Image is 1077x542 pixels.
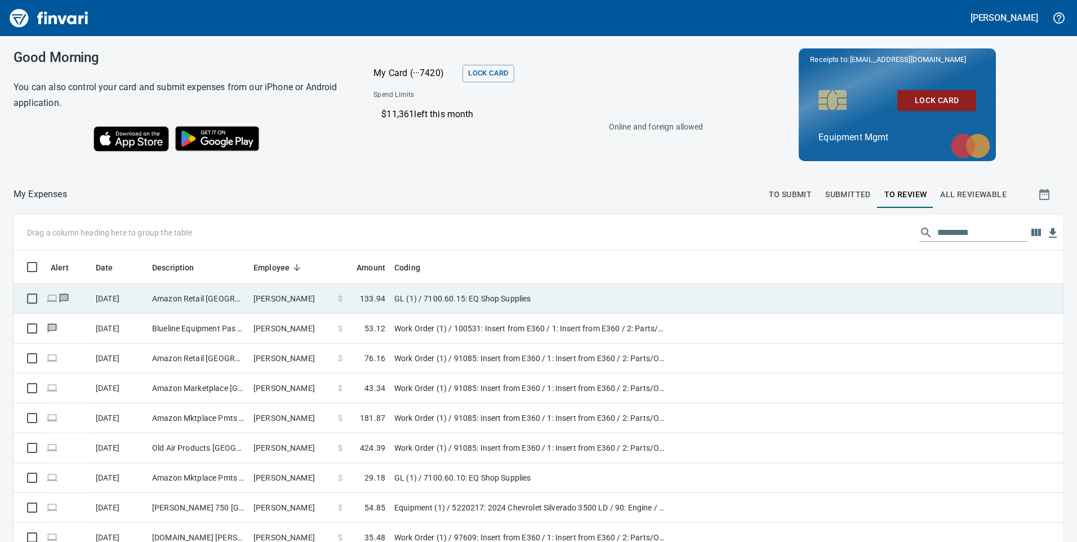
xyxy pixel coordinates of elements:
td: Work Order (1) / 100531: Insert from E360 / 1: Insert from E360 / 2: Parts/Other [390,314,671,344]
td: [PERSON_NAME] [249,493,333,523]
td: [PERSON_NAME] [249,344,333,374]
span: 43.34 [364,383,385,394]
td: GL (1) / 7100.60.15: EQ Shop Supplies [390,284,671,314]
span: Description [152,261,209,274]
p: $11,361 left this month [381,108,697,121]
span: Submitted [825,188,871,202]
button: Show transactions within a particular date range [1027,181,1063,208]
span: $ [338,502,342,513]
p: My Expenses [14,188,67,201]
span: Date [96,261,113,274]
span: $ [338,472,342,483]
p: Drag a column heading here to group the table [27,227,192,238]
p: Online and foreign allowed [364,121,703,132]
nav: breadcrumb [14,188,67,201]
td: [PERSON_NAME] [249,433,333,463]
span: $ [338,323,342,334]
span: Employee [253,261,304,274]
span: To Submit [769,188,812,202]
img: Finvari [7,5,91,32]
span: $ [338,442,342,454]
td: Amazon Mktplace Pmts [DOMAIN_NAME][URL] WA [148,463,249,493]
span: Amount [357,261,385,274]
span: 53.12 [364,323,385,334]
h3: Good Morning [14,50,345,65]
td: Amazon Mktplace Pmts [DOMAIN_NAME][URL] WA [148,403,249,433]
td: [DATE] [91,493,148,523]
h5: [PERSON_NAME] [971,12,1038,24]
span: $ [338,412,342,424]
span: Spend Limits [373,90,558,101]
span: Online transaction [46,504,58,511]
td: [DATE] [91,433,148,463]
span: 54.85 [364,502,385,513]
button: Choose columns to display [1027,224,1044,241]
td: Equipment (1) / 5220217: 2024 Chevrolet Silverado 3500 LD / 90: Engine / 2: Parts/Other [390,493,671,523]
span: Online transaction [46,534,58,541]
span: 29.18 [364,472,385,483]
span: Description [152,261,194,274]
span: 181.87 [360,412,385,424]
button: [PERSON_NAME] [968,9,1041,26]
td: Amazon Retail [GEOGRAPHIC_DATA] [GEOGRAPHIC_DATA] [148,284,249,314]
span: Online transaction [46,295,58,302]
p: Equipment Mgmt [818,131,976,144]
td: [DATE] [91,403,148,433]
img: Download on the App Store [94,126,169,152]
span: 76.16 [364,353,385,364]
span: Online transaction [46,384,58,392]
td: Work Order (1) / 91085: Insert from E360 / 1: Insert from E360 / 2: Parts/Other [390,344,671,374]
span: 424.39 [360,442,385,454]
td: [PERSON_NAME] [249,374,333,403]
button: Download table [1044,225,1061,242]
td: Amazon Marketplace [GEOGRAPHIC_DATA] [GEOGRAPHIC_DATA] [148,374,249,403]
span: Coding [394,261,435,274]
td: [DATE] [91,344,148,374]
td: [PERSON_NAME] [249,463,333,493]
span: Online transaction [46,354,58,362]
span: $ [338,293,342,304]
span: Online transaction [46,474,58,481]
span: All Reviewable [940,188,1007,202]
span: Lock Card [468,67,508,80]
td: [DATE] [91,284,148,314]
span: Lock Card [906,94,967,108]
td: Work Order (1) / 91085: Insert from E360 / 1: Insert from E360 / 2: Parts/Other [390,374,671,403]
h6: You can also control your card and submit expenses from our iPhone or Android application. [14,79,345,111]
td: [PERSON_NAME] [249,403,333,433]
span: Employee [253,261,290,274]
td: Old Air Products [GEOGRAPHIC_DATA] [GEOGRAPHIC_DATA] [148,433,249,463]
span: Alert [51,261,69,274]
td: [PERSON_NAME] [249,284,333,314]
span: Has messages [58,295,70,302]
td: Amazon Retail [GEOGRAPHIC_DATA] [GEOGRAPHIC_DATA] [148,344,249,374]
p: Receipts to: [810,54,985,65]
span: $ [338,383,342,394]
span: Alert [51,261,83,274]
span: Online transaction [46,444,58,451]
p: My Card (···7420) [373,66,458,80]
span: [EMAIL_ADDRESS][DOMAIN_NAME] [849,54,967,65]
img: mastercard.svg [945,128,996,164]
td: Work Order (1) / 91085: Insert from E360 / 1: Insert from E360 / 2: Parts/Other [390,433,671,463]
td: [PERSON_NAME] [249,314,333,344]
button: Lock Card [462,65,514,82]
span: Amount [342,261,385,274]
td: [DATE] [91,374,148,403]
span: Has messages [46,325,58,332]
td: Blueline Equipment Pas Pasco [GEOGRAPHIC_DATA] [148,314,249,344]
span: Coding [394,261,420,274]
img: Get it on Google Play [169,120,266,157]
button: Lock Card [897,90,976,111]
td: [DATE] [91,463,148,493]
span: Date [96,261,128,274]
span: Online transaction [46,414,58,421]
td: [PERSON_NAME] 750 [GEOGRAPHIC_DATA] [148,493,249,523]
span: To Review [884,188,927,202]
td: GL (1) / 7100.60.10: EQ Shop Supplies [390,463,671,493]
span: $ [338,353,342,364]
span: 133.94 [360,293,385,304]
td: [DATE] [91,314,148,344]
td: Work Order (1) / 91085: Insert from E360 / 1: Insert from E360 / 2: Parts/Other [390,403,671,433]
